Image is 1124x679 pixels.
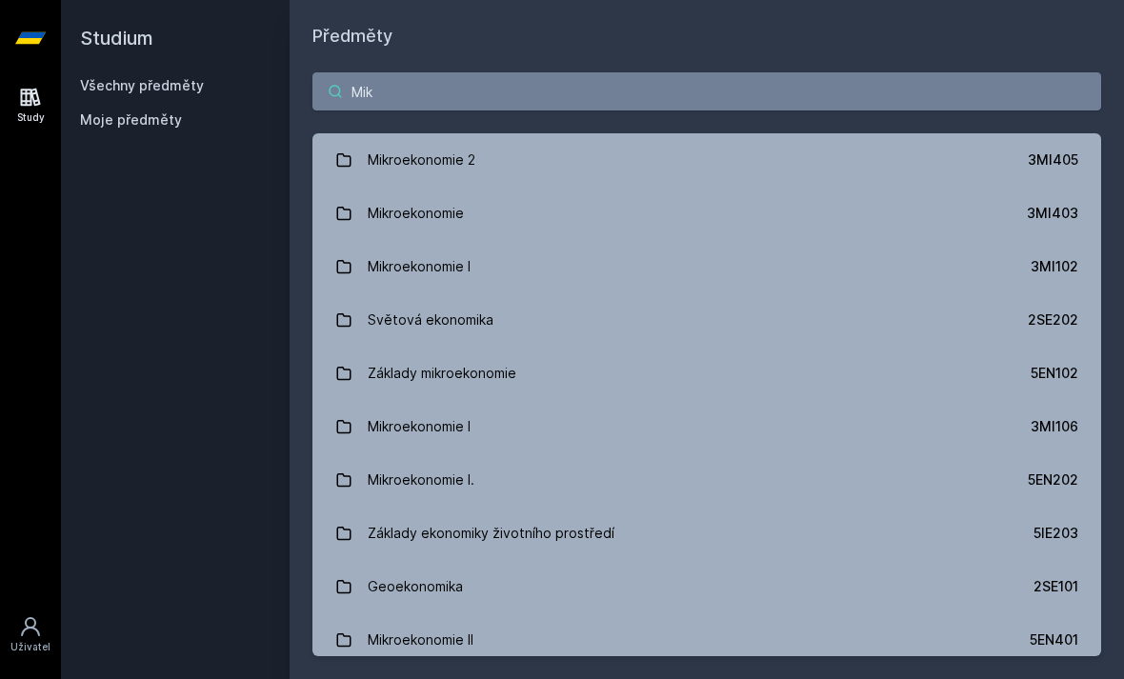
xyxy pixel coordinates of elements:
div: 2SE202 [1028,310,1078,330]
div: Mikroekonomie I [368,408,471,446]
div: 3MI102 [1031,257,1078,276]
span: Moje předměty [80,110,182,130]
input: Název nebo ident předmětu… [312,72,1101,110]
div: 5EN401 [1030,630,1078,649]
a: Mikroekonomie I. 5EN202 [312,453,1101,507]
a: Základy ekonomiky životního prostředí 5IE203 [312,507,1101,560]
h1: Předměty [312,23,1101,50]
div: Základy mikroekonomie [368,354,516,392]
a: Základy mikroekonomie 5EN102 [312,347,1101,400]
div: Mikroekonomie I. [368,461,474,499]
a: Study [4,76,57,134]
div: Mikroekonomie I [368,248,471,286]
a: Mikroekonomie I 3MI102 [312,240,1101,293]
a: Mikroekonomie 2 3MI405 [312,133,1101,187]
div: 5EN102 [1031,364,1078,383]
div: 3MI106 [1031,417,1078,436]
a: Mikroekonomie 3MI403 [312,187,1101,240]
div: Uživatel [10,640,50,654]
div: 2SE101 [1034,577,1078,596]
div: Mikroekonomie II [368,621,473,659]
div: 5IE203 [1034,524,1078,543]
a: Mikroekonomie II 5EN401 [312,613,1101,667]
div: Mikroekonomie [368,194,464,232]
a: Světová ekonomika 2SE202 [312,293,1101,347]
a: Mikroekonomie I 3MI106 [312,400,1101,453]
div: 3MI405 [1028,150,1078,170]
div: 5EN202 [1028,470,1078,489]
div: Světová ekonomika [368,301,493,339]
div: Geoekonomika [368,568,463,606]
div: Mikroekonomie 2 [368,141,475,179]
div: Základy ekonomiky životního prostředí [368,514,614,552]
a: Uživatel [4,606,57,664]
a: Všechny předměty [80,77,204,93]
div: 3MI403 [1027,204,1078,223]
a: Geoekonomika 2SE101 [312,560,1101,613]
div: Study [17,110,45,125]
